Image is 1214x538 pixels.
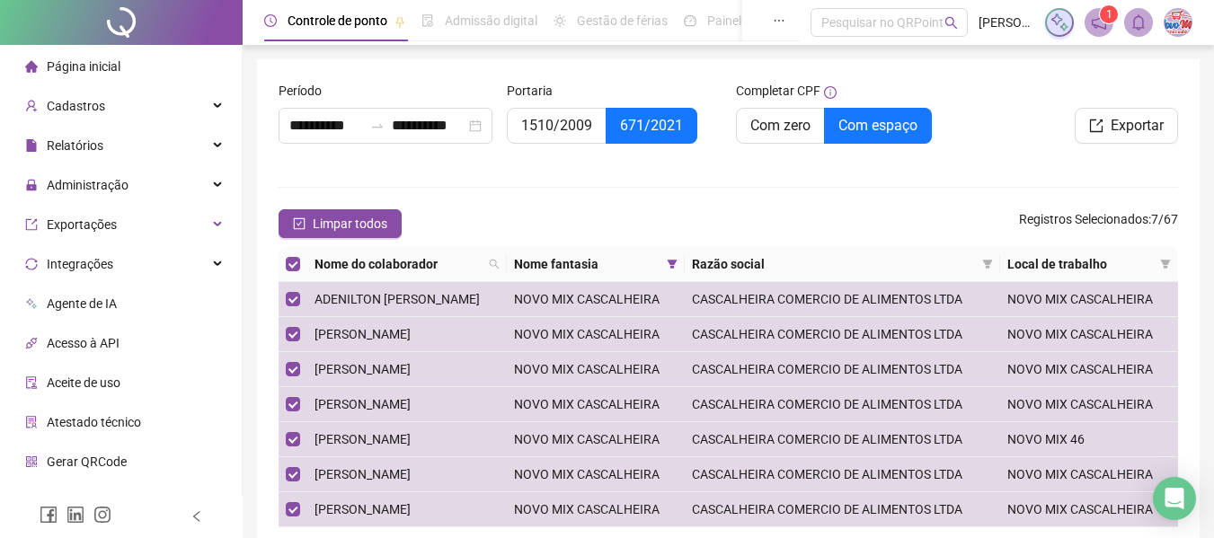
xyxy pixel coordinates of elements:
span: [PERSON_NAME] [315,397,411,411]
div: Open Intercom Messenger [1153,477,1196,520]
span: ellipsis [773,14,785,27]
span: Portaria [507,81,553,101]
td: NOVO MIX CASCALHEIRA [1000,282,1178,317]
span: [PERSON_NAME] [315,502,411,516]
span: file-done [421,14,434,27]
span: 671/2021 [620,117,683,134]
span: Cadastros [47,99,105,113]
span: check-square [293,217,306,230]
td: NOVO MIX CASCALHEIRA [1000,457,1178,492]
span: search [485,251,503,278]
span: Painel do DP [707,13,777,28]
span: [PERSON_NAME] [315,362,411,376]
span: Controle de ponto [288,13,387,28]
span: search [944,16,958,30]
span: 1510/2009 [521,117,592,134]
td: CASCALHEIRA COMERCIO DE ALIMENTOS LTDA [685,317,1001,352]
span: 1 [1106,8,1112,21]
span: pushpin [394,16,405,27]
td: NOVO MIX CASCALHEIRA [507,387,685,422]
sup: 1 [1100,5,1118,23]
span: sun [554,14,566,27]
span: Exportações [47,217,117,232]
span: search [489,259,500,269]
span: filter [1160,259,1171,269]
span: filter [667,259,678,269]
span: Com espaço [838,117,917,134]
td: NOVO MIX CASCALHEIRA [1000,317,1178,352]
span: facebook [40,506,58,524]
span: [PERSON_NAME] [315,467,411,481]
span: Financeiro [47,494,105,508]
span: file [25,139,38,152]
span: [PERSON_NAME] [315,432,411,446]
span: Integrações [47,257,113,271]
span: lock [25,179,38,191]
td: CASCALHEIRA COMERCIO DE ALIMENTOS LTDA [685,352,1001,387]
button: Exportar [1075,108,1178,144]
td: NOVO MIX CASCALHEIRA [507,422,685,457]
td: NOVO MIX CASCALHEIRA [1000,352,1178,387]
span: qrcode [25,455,38,468]
td: NOVO MIX CASCALHEIRA [507,457,685,492]
span: linkedin [66,506,84,524]
span: info-circle [824,86,837,99]
span: : 7 / 67 [1019,209,1178,238]
td: NOVO MIX CASCALHEIRA [507,317,685,352]
span: Registros Selecionados [1019,212,1148,226]
span: Agente de IA [47,296,117,311]
td: NOVO MIX CASCALHEIRA [507,352,685,387]
td: CASCALHEIRA COMERCIO DE ALIMENTOS LTDA [685,422,1001,457]
td: CASCALHEIRA COMERCIO DE ALIMENTOS LTDA [685,492,1001,527]
span: filter [1156,251,1174,278]
span: Local de trabalho [1007,254,1153,274]
span: home [25,60,38,73]
span: bell [1130,14,1147,31]
span: Acesso à API [47,336,120,350]
span: Página inicial [47,59,120,74]
td: NOVO MIX 46 [1000,422,1178,457]
span: Aceite de uso [47,375,120,390]
td: NOVO MIX CASCALHEIRA [1000,387,1178,422]
span: export [25,218,38,231]
span: sync [25,258,38,270]
span: user-add [25,100,38,112]
td: CASCALHEIRA COMERCIO DE ALIMENTOS LTDA [685,387,1001,422]
td: CASCALHEIRA COMERCIO DE ALIMENTOS LTDA [685,282,1001,317]
span: left [191,510,203,523]
span: filter [982,259,993,269]
span: Administração [47,178,128,192]
span: audit [25,376,38,389]
span: Admissão digital [445,13,537,28]
span: Atestado técnico [47,415,141,429]
span: Completar CPF [736,81,820,101]
span: export [1089,119,1103,133]
span: notification [1091,14,1107,31]
span: Nome do colaborador [315,254,482,274]
span: to [370,119,385,133]
span: Relatórios [47,138,103,153]
span: [PERSON_NAME] [979,13,1034,32]
span: dashboard [684,14,696,27]
td: NOVO MIX CASCALHEIRA [507,282,685,317]
td: CASCALHEIRA COMERCIO DE ALIMENTOS LTDA [685,457,1001,492]
button: Limpar todos [279,209,402,238]
span: clock-circle [264,14,277,27]
span: api [25,337,38,349]
span: Com zero [750,117,811,134]
span: filter [979,251,997,278]
img: sparkle-icon.fc2bf0ac1784a2077858766a79e2daf3.svg [1050,13,1069,32]
span: filter [663,251,681,278]
span: Exportar [1111,115,1164,137]
span: [PERSON_NAME] [315,327,411,341]
span: Gerar QRCode [47,454,127,469]
span: instagram [93,506,111,524]
span: solution [25,416,38,428]
span: Nome fantasia [514,254,660,274]
span: Limpar todos [313,214,387,234]
span: Período [279,81,322,101]
img: 30682 [1165,9,1192,36]
span: ADENILTON [PERSON_NAME] [315,292,480,306]
td: NOVO MIX CASCALHEIRA [507,492,685,527]
span: Gestão de férias [577,13,668,28]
